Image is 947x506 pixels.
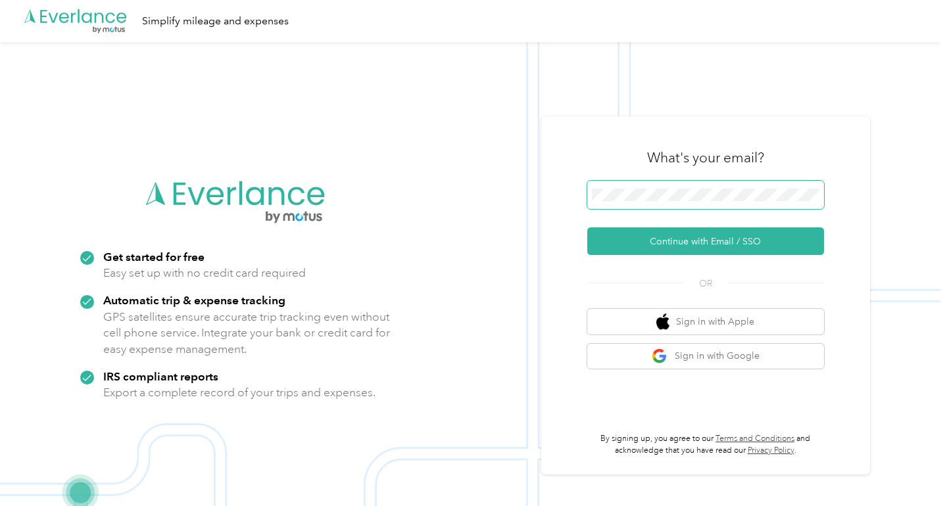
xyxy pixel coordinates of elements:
p: Export a complete record of your trips and expenses. [103,384,376,401]
strong: Automatic trip & expense tracking [103,293,285,307]
img: google logo [652,348,668,365]
strong: IRS compliant reports [103,369,218,383]
a: Terms and Conditions [716,434,794,444]
p: Easy set up with no credit card required [103,265,306,281]
span: OR [683,277,729,290]
p: GPS satellites ensure accurate trip tracking even without cell phone service. Integrate your bank... [103,309,391,357]
button: Continue with Email / SSO [587,227,824,255]
button: apple logoSign in with Apple [587,309,824,334]
h3: What's your email? [647,149,764,167]
div: Simplify mileage and expenses [142,13,289,30]
img: apple logo [656,313,669,330]
p: By signing up, you agree to our and acknowledge that you have read our . [587,433,824,456]
a: Privacy Policy [748,446,794,455]
button: google logoSign in with Google [587,344,824,369]
strong: Get started for free [103,250,205,264]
